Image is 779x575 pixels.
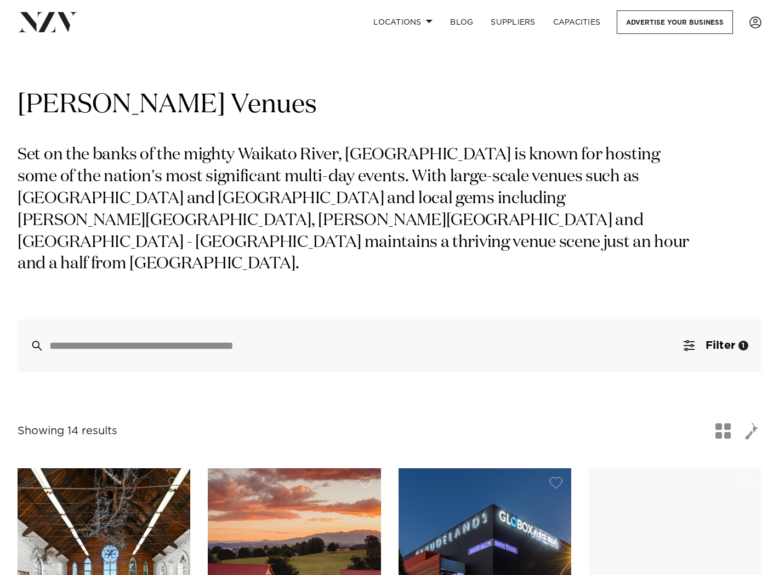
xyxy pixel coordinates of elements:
[365,10,441,34] a: Locations
[617,10,733,34] a: Advertise your business
[441,10,482,34] a: BLOG
[18,88,761,123] h1: [PERSON_NAME] Venues
[482,10,544,34] a: SUPPLIERS
[18,423,117,440] div: Showing 14 results
[738,341,748,350] div: 1
[670,319,761,372] button: Filter1
[544,10,610,34] a: Capacities
[18,12,77,32] img: nzv-logo.png
[706,340,735,351] span: Filter
[18,145,695,275] p: Set on the banks of the mighty Waikato River, [GEOGRAPHIC_DATA] is known for hosting some of the ...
